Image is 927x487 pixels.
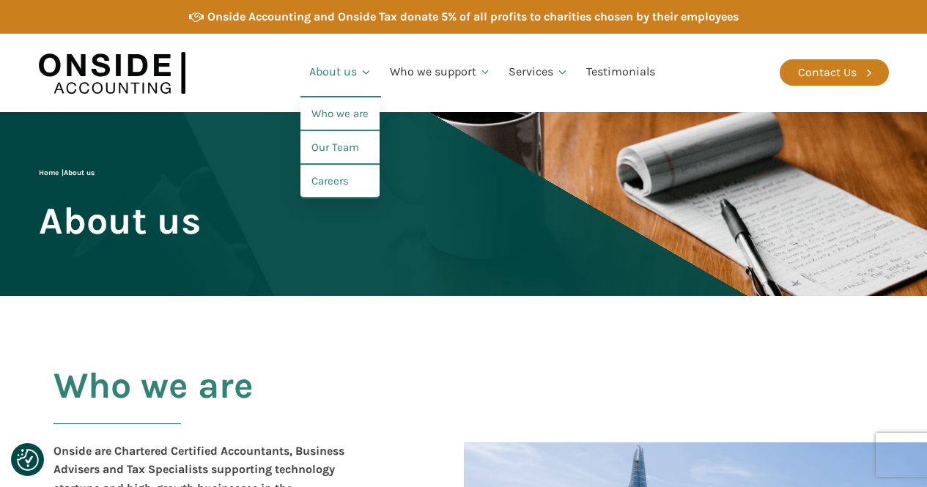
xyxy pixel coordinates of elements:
a: Who we are [300,97,380,131]
a: Home [39,168,59,177]
h2: Who we are [53,365,254,442]
a: About us [300,48,381,97]
a: Who we support [381,48,501,97]
a: Our Team [300,131,380,165]
img: Revisit consent button [17,449,39,471]
span: About us [64,168,95,177]
a: Careers [300,165,380,198]
a: Contact Us [780,59,889,86]
div: Contact Us [798,63,857,82]
a: Testimonials [577,48,664,97]
div: Onside Accounting and Onside Tax donate 5% of all profits to charities chosen by their employees [207,7,739,26]
span: | [39,168,95,177]
span: About us [39,201,201,241]
img: Onside Accounting [39,45,185,101]
button: Consent Preferences [17,449,39,471]
a: Services [500,48,577,97]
